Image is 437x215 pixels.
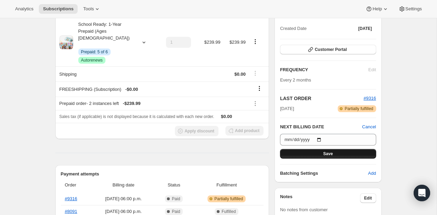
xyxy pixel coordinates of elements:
[323,151,333,157] span: Save
[280,149,376,159] button: Save
[221,114,232,119] span: $0.00
[250,38,261,45] button: Product actions
[172,196,180,202] span: Paid
[280,193,360,203] h3: Notes
[280,123,362,130] h2: NEXT BILLING DATE
[280,66,368,73] h2: FREQUENCY
[280,105,294,112] span: [DATE]
[364,195,372,201] span: Edit
[83,6,94,12] span: Tools
[360,193,376,203] button: Edit
[394,4,426,14] button: Settings
[363,96,376,101] a: #9316
[372,6,382,12] span: Help
[361,4,393,14] button: Help
[280,25,306,32] span: Created Date
[15,6,33,12] span: Analytics
[358,26,372,31] span: [DATE]
[65,209,77,214] a: #8091
[172,209,180,214] span: Paid
[222,209,236,214] span: Fulfilled
[61,171,264,178] h2: Payment attempts
[363,95,376,102] button: #9316
[315,47,347,52] span: Customer Portal
[81,57,103,63] span: Autorenews
[194,182,259,189] span: Fulfillment
[79,4,105,14] button: Tools
[354,24,376,33] button: [DATE]
[158,182,190,189] span: Status
[280,170,368,177] h6: Batching Settings
[368,170,376,177] span: Add
[123,100,141,107] span: - $239.99
[93,195,154,202] span: [DATE] · 06:00 p.m.
[59,86,246,93] div: FREESHIPPING (Subscription)
[61,178,91,193] th: Order
[81,49,108,55] span: Prepaid: 5 of 6
[65,196,77,201] a: #9316
[11,4,37,14] button: Analytics
[345,106,373,111] span: Partially fulfilled
[280,207,328,212] span: No notes from customer
[362,123,376,130] button: Cancel
[59,35,73,49] img: product img
[59,114,214,119] span: Sales tax (if applicable) is not displayed because it is calculated with each new order.
[73,21,135,64] div: School Ready: 1-Year Prepaid (Ages [DEMOGRAPHIC_DATA])
[93,182,154,189] span: Billing date
[280,95,363,102] h2: LAST ORDER
[204,40,220,45] span: $239.99
[405,6,422,12] span: Settings
[250,69,261,77] button: Shipping actions
[59,100,246,107] div: Prepaid order - 2 instances left
[234,72,246,77] span: $0.00
[414,185,430,201] div: Open Intercom Messenger
[364,168,380,179] button: Add
[93,208,154,215] span: [DATE] · 06:00 p.m.
[55,66,157,82] th: Shipping
[280,77,311,83] span: Every 2 months
[125,86,138,93] span: - $0.00
[229,40,246,45] span: $239.99
[39,4,78,14] button: Subscriptions
[43,6,74,12] span: Subscriptions
[280,45,376,54] button: Customer Portal
[214,196,243,202] span: Partially fulfilled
